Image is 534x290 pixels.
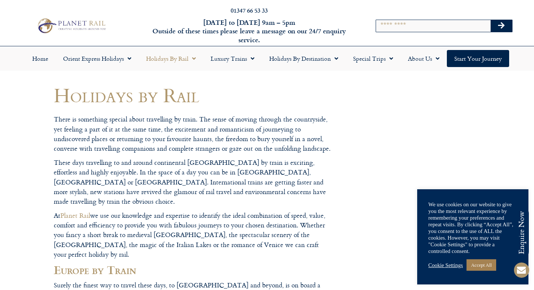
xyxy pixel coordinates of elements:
[144,18,354,44] h6: [DATE] to [DATE] 9am – 5pm Outside of these times please leave a message on our 24/7 enquiry serv...
[447,50,509,67] a: Start your Journey
[262,50,346,67] a: Holidays by Destination
[139,50,203,67] a: Holidays by Rail
[4,50,530,67] nav: Menu
[491,20,512,32] button: Search
[346,50,400,67] a: Special Trips
[428,201,517,254] div: We use cookies on our website to give you the most relevant experience by remembering your prefer...
[203,50,262,67] a: Luxury Trains
[25,50,56,67] a: Home
[467,259,496,271] a: Accept All
[428,262,463,269] a: Cookie Settings
[400,50,447,67] a: About Us
[231,6,268,14] a: 01347 66 53 33
[35,17,108,34] img: Planet Rail Train Holidays Logo
[56,50,139,67] a: Orient Express Holidays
